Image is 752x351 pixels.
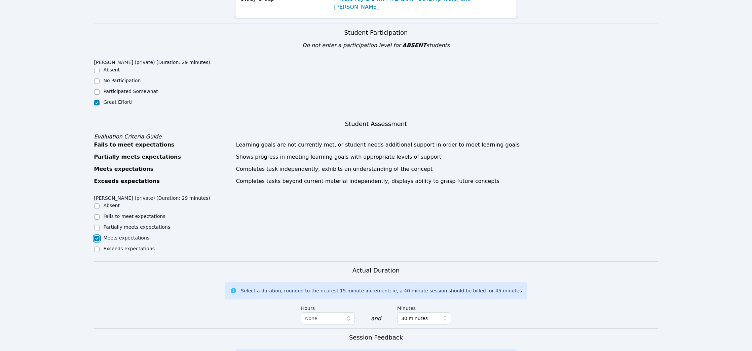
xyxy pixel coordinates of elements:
h3: Actual Duration [352,266,400,275]
div: Do not enter a participation level for students [94,41,658,50]
div: Learning goals are not currently met, or student needs additional support in order to meet learni... [236,141,658,149]
h3: Student Participation [94,28,658,37]
label: Absent [104,203,120,208]
div: Completes tasks beyond current material independently, displays ability to grasp future concepts [236,177,658,185]
label: Meets expectations [104,235,150,241]
label: No Participation [104,78,141,83]
button: None [301,312,355,324]
button: 30 minutes [397,312,451,324]
label: Exceeds expectations [104,246,155,251]
span: ABSENT [402,42,426,49]
legend: [PERSON_NAME] (private) (Duration: 29 minutes) [94,56,210,66]
div: Evaluation Criteria Guide [94,133,658,141]
div: Shows progress in meeting learning goals with appropriate levels of support [236,153,658,161]
label: Hours [301,302,355,312]
div: Exceeds expectations [94,177,232,185]
div: Select a duration, rounded to the nearest 15 minute increment; ie, a 40 minute session should be ... [241,287,522,294]
label: Minutes [397,302,451,312]
h3: Session Feedback [349,333,403,342]
h3: Student Assessment [94,119,658,129]
span: 30 minutes [401,314,428,322]
span: None [305,316,317,321]
label: Fails to meet expectations [104,214,165,219]
legend: [PERSON_NAME] (private) (Duration: 29 minutes) [94,192,210,202]
div: Partially meets expectations [94,153,232,161]
div: Meets expectations [94,165,232,173]
label: Great Effort! [104,99,133,105]
label: Absent [104,67,120,72]
label: Participated Somewhat [104,89,158,94]
div: Completes task independently, exhibits an understanding of the concept [236,165,658,173]
div: Fails to meet expectations [94,141,232,149]
div: and [371,315,381,323]
label: Partially meets expectations [104,224,171,230]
